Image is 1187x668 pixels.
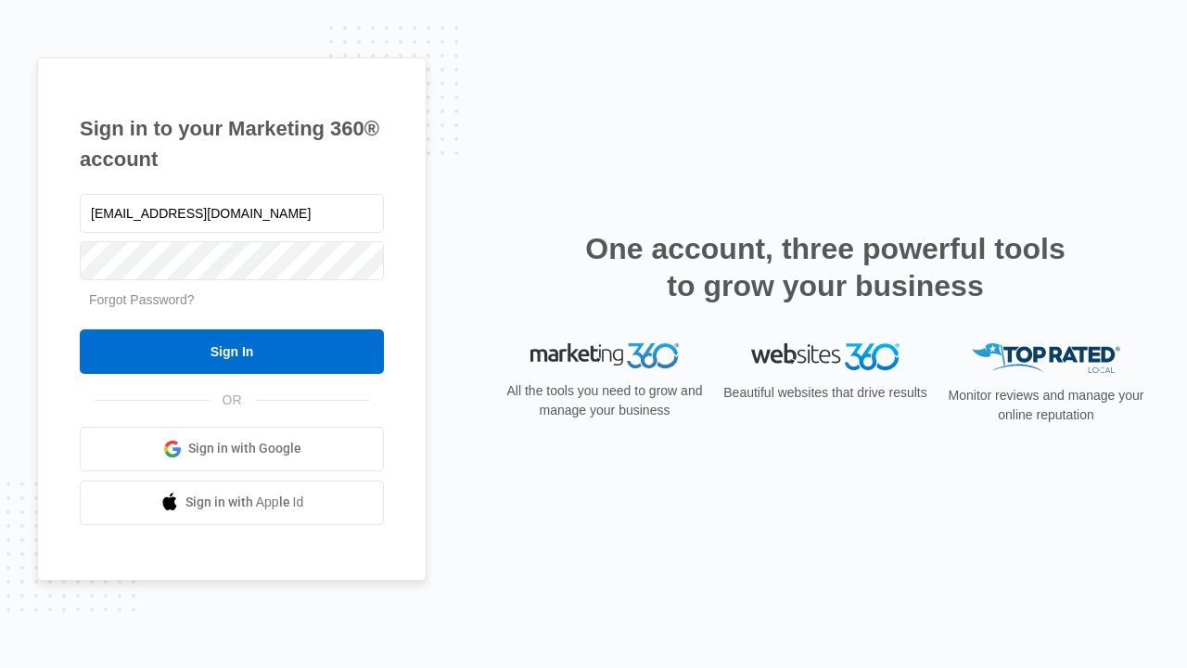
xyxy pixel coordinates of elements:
[580,230,1071,304] h2: One account, three powerful tools to grow your business
[185,493,304,512] span: Sign in with Apple Id
[89,292,195,307] a: Forgot Password?
[188,439,301,458] span: Sign in with Google
[80,481,384,525] a: Sign in with Apple Id
[972,343,1120,374] img: Top Rated Local
[80,329,384,374] input: Sign In
[80,113,384,174] h1: Sign in to your Marketing 360® account
[942,386,1150,425] p: Monitor reviews and manage your online reputation
[721,383,929,403] p: Beautiful websites that drive results
[751,343,900,370] img: Websites 360
[80,427,384,471] a: Sign in with Google
[501,381,708,420] p: All the tools you need to grow and manage your business
[80,194,384,233] input: Email
[210,391,255,410] span: OR
[530,343,679,369] img: Marketing 360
